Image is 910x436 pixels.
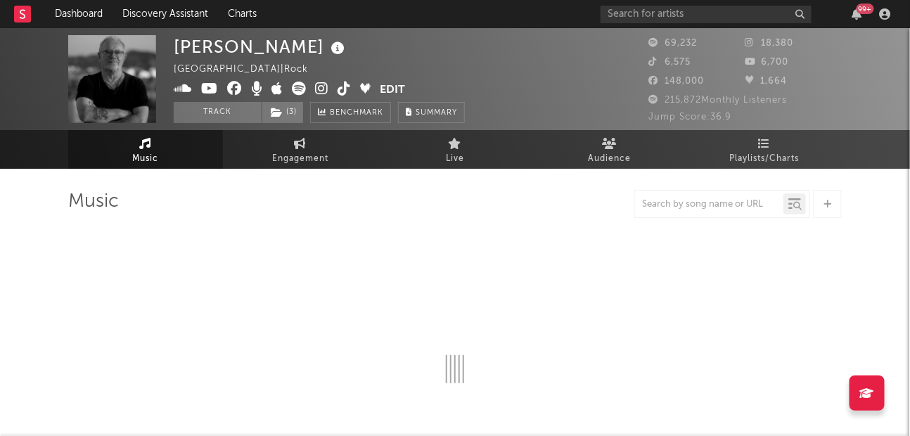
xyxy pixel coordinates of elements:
div: [GEOGRAPHIC_DATA] | Rock [174,61,324,78]
span: Jump Score: 36.9 [648,113,731,122]
input: Search for artists [601,6,812,23]
span: 6,575 [648,58,691,67]
div: [PERSON_NAME] [174,35,348,58]
span: 1,664 [745,77,788,86]
span: 215,872 Monthly Listeners [648,96,787,105]
span: Live [446,150,464,167]
span: 69,232 [648,39,697,48]
span: 6,700 [745,58,789,67]
span: Music [133,150,159,167]
span: 18,380 [745,39,794,48]
a: Audience [532,130,687,169]
span: Summary [416,109,457,117]
a: Music [68,130,223,169]
button: (3) [262,102,303,123]
input: Search by song name or URL [635,199,783,210]
button: Summary [398,102,465,123]
span: Benchmark [330,105,383,122]
span: ( 3 ) [262,102,304,123]
span: 148,000 [648,77,704,86]
span: Audience [589,150,632,167]
a: Live [378,130,532,169]
a: Playlists/Charts [687,130,842,169]
a: Engagement [223,130,378,169]
a: Benchmark [310,102,391,123]
button: Track [174,102,262,123]
span: Engagement [272,150,328,167]
span: Playlists/Charts [730,150,800,167]
button: Edit [380,82,405,99]
div: 99 + [857,4,874,14]
button: 99+ [852,8,862,20]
